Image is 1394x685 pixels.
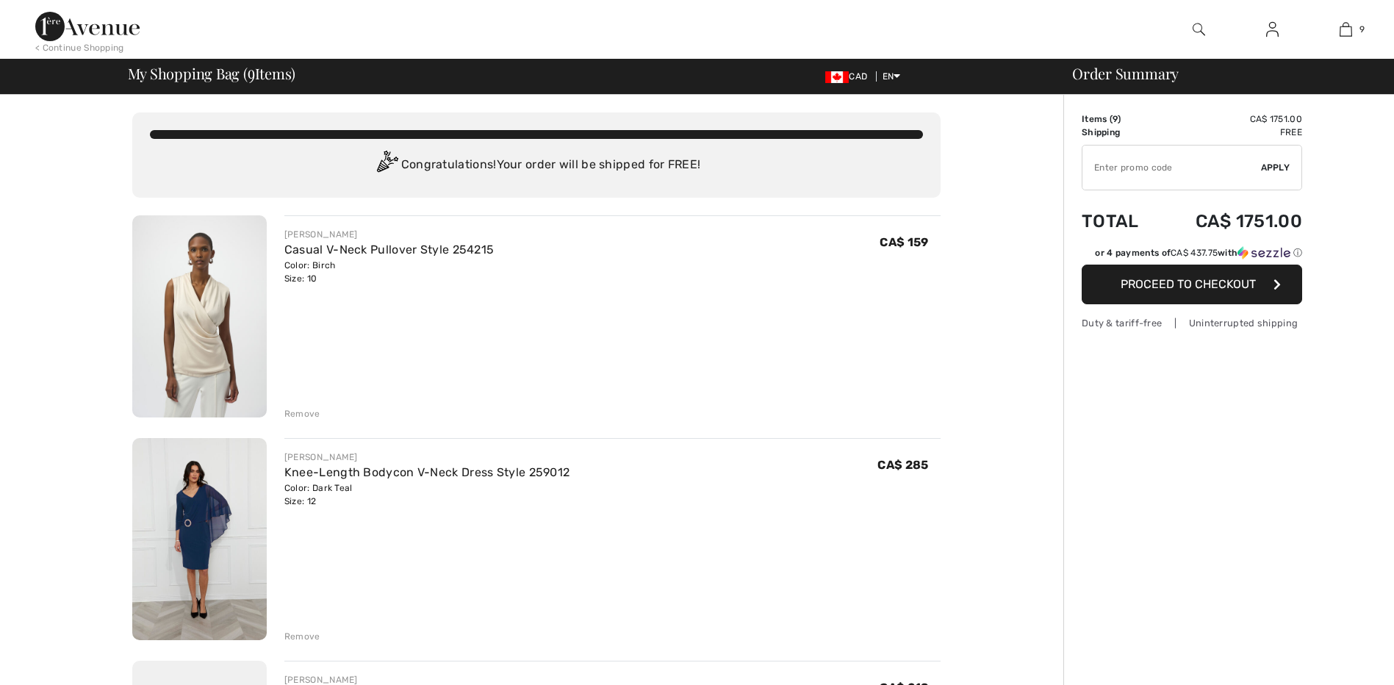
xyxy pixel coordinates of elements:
div: Remove [284,630,320,643]
div: Order Summary [1055,66,1385,81]
div: or 4 payments of with [1095,246,1302,259]
td: CA$ 1751.00 [1158,112,1302,126]
span: EN [883,71,901,82]
div: Congratulations! Your order will be shipped for FREE! [150,151,923,180]
input: Promo code [1082,146,1261,190]
span: CAD [825,71,873,82]
button: Proceed to Checkout [1082,265,1302,304]
a: Knee-Length Bodycon V-Neck Dress Style 259012 [284,465,570,479]
div: Color: Birch Size: 10 [284,259,495,285]
img: Sezzle [1237,246,1290,259]
img: Canadian Dollar [825,71,849,83]
td: CA$ 1751.00 [1158,196,1302,246]
div: or 4 payments ofCA$ 437.75withSezzle Click to learn more about Sezzle [1082,246,1302,265]
img: Casual V-Neck Pullover Style 254215 [132,215,267,417]
div: Remove [284,407,320,420]
a: Casual V-Neck Pullover Style 254215 [284,243,495,257]
span: CA$ 437.75 [1171,248,1218,258]
img: search the website [1193,21,1205,38]
span: CA$ 159 [880,235,928,249]
span: 9 [1359,23,1365,36]
span: CA$ 285 [877,458,928,472]
img: Congratulation2.svg [372,151,401,180]
img: My Bag [1340,21,1352,38]
img: Knee-Length Bodycon V-Neck Dress Style 259012 [132,438,267,640]
div: < Continue Shopping [35,41,124,54]
div: [PERSON_NAME] [284,451,570,464]
td: Items ( ) [1082,112,1158,126]
a: Sign In [1254,21,1290,39]
span: 9 [1113,114,1118,124]
span: Proceed to Checkout [1121,277,1256,291]
td: Free [1158,126,1302,139]
td: Total [1082,196,1158,246]
span: 9 [248,62,255,82]
span: Apply [1261,161,1290,174]
img: 1ère Avenue [35,12,140,41]
img: My Info [1266,21,1279,38]
div: Color: Dark Teal Size: 12 [284,481,570,508]
div: [PERSON_NAME] [284,228,495,241]
span: My Shopping Bag ( Items) [128,66,296,81]
div: Duty & tariff-free | Uninterrupted shipping [1082,316,1302,330]
a: 9 [1309,21,1382,38]
td: Shipping [1082,126,1158,139]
